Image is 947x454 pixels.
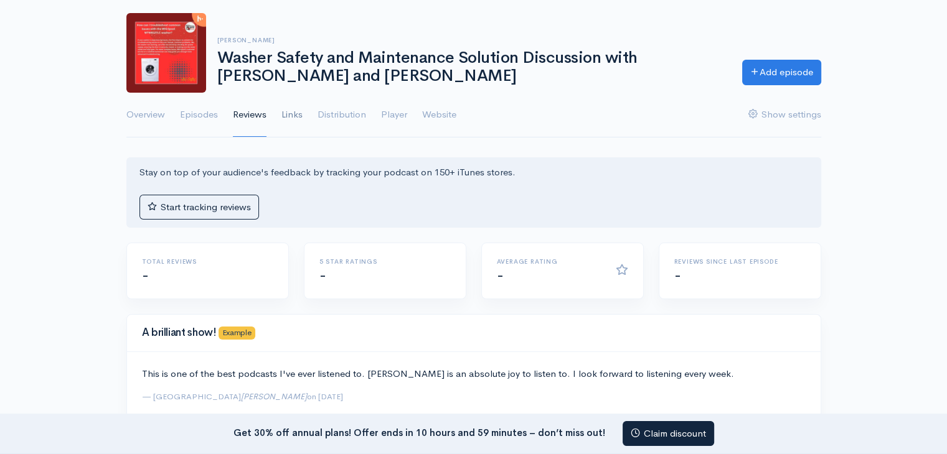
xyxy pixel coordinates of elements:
span: - [674,267,681,283]
a: Overview [126,93,165,137]
footer: [GEOGRAPHIC_DATA] on [DATE] [142,391,806,403]
a: Episodes [180,93,218,137]
span: - [142,267,149,283]
a: Website [422,93,456,137]
a: Show settings [748,93,821,137]
a: Links [281,93,303,137]
cite: Source Title [241,391,307,402]
a: Add episode [742,60,821,85]
span: - [319,267,326,283]
h6: Total reviews [142,258,273,265]
span: Example [219,327,255,340]
h6: [PERSON_NAME] [217,37,727,44]
button: Start tracking reviews [139,195,259,220]
span: - [497,267,504,283]
h6: Average rating [497,258,601,265]
a: Distribution [318,93,366,137]
h6: 5 star ratings [319,258,451,265]
strong: Get 30% off annual plans! Offer ends in 10 hours and 59 minutes – don’t miss out! [233,426,605,438]
h1: Washer Safety and Maintenance Solution Discussion with [PERSON_NAME] and [PERSON_NAME] [217,49,727,85]
a: Claim discount [623,421,714,447]
div: Stay on top of your audience's feedback by tracking your podcast on 150+ iTunes stores. [126,157,821,228]
a: Reviews [233,93,266,137]
h6: Reviews since last episode [674,258,806,265]
p: This is one of the best podcasts I've ever listened to. [PERSON_NAME] is an absolute joy to liste... [142,367,806,381]
h3: A brilliant show! [142,327,806,340]
a: Player [381,93,407,137]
